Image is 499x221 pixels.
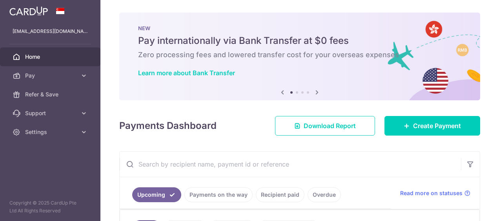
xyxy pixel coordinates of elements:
[400,189,470,197] a: Read more on statuses
[132,187,181,202] a: Upcoming
[120,152,461,177] input: Search by recipient name, payment id or reference
[275,116,375,136] a: Download Report
[138,69,235,77] a: Learn more about Bank Transfer
[256,187,304,202] a: Recipient paid
[25,91,77,98] span: Refer & Save
[9,6,48,16] img: CardUp
[304,121,356,130] span: Download Report
[413,121,461,130] span: Create Payment
[184,187,253,202] a: Payments on the way
[25,109,77,117] span: Support
[308,187,341,202] a: Overdue
[25,72,77,80] span: Pay
[13,27,88,35] p: [EMAIL_ADDRESS][DOMAIN_NAME]
[138,34,461,47] h5: Pay internationally via Bank Transfer at $0 fees
[25,128,77,136] span: Settings
[384,116,480,136] a: Create Payment
[138,25,461,31] p: NEW
[119,119,217,133] h4: Payments Dashboard
[25,53,77,61] span: Home
[138,50,461,60] h6: Zero processing fees and lowered transfer cost for your overseas expenses
[400,189,463,197] span: Read more on statuses
[119,13,480,100] img: Bank transfer banner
